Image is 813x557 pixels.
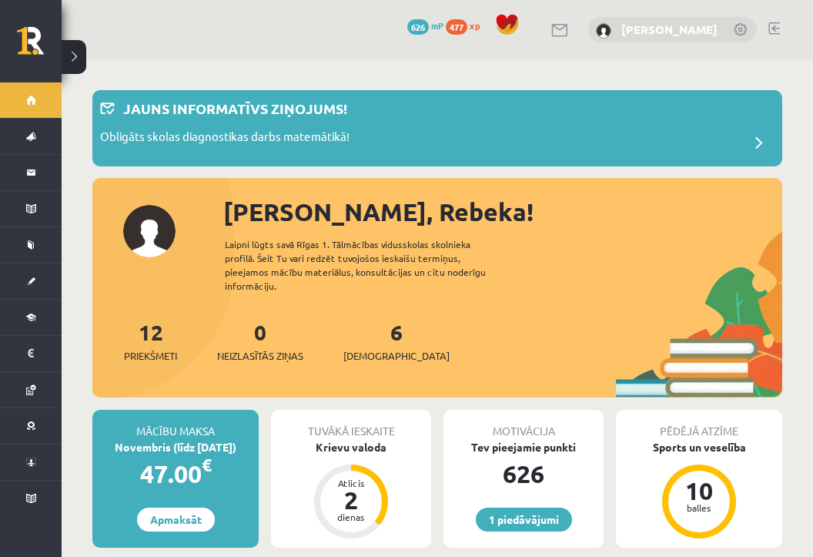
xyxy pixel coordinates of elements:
[223,193,782,230] div: [PERSON_NAME], Rebeka!
[616,439,782,455] div: Sports un veselība
[217,318,303,364] a: 0Neizlasītās ziņas
[271,439,431,455] div: Krievu valoda
[92,439,259,455] div: Novembris (līdz [DATE])
[676,478,722,503] div: 10
[446,19,467,35] span: 477
[100,98,775,159] a: Jauns informatīvs ziņojums! Obligāts skolas diagnostikas darbs matemātikā!
[596,23,611,39] img: Rebeka Trofimova
[476,508,572,532] a: 1 piedāvājumi
[616,410,782,439] div: Pēdējā atzīme
[271,410,431,439] div: Tuvākā ieskaite
[343,348,450,364] span: [DEMOGRAPHIC_DATA]
[137,508,215,532] a: Apmaksāt
[443,455,604,492] div: 626
[407,19,443,32] a: 626 mP
[123,98,347,119] p: Jauns informatīvs ziņojums!
[621,22,718,37] a: [PERSON_NAME]
[17,27,62,65] a: Rīgas 1. Tālmācības vidusskola
[443,439,604,455] div: Tev pieejamie punkti
[328,512,374,522] div: dienas
[343,318,450,364] a: 6[DEMOGRAPHIC_DATA]
[407,19,429,35] span: 626
[328,478,374,488] div: Atlicis
[225,237,513,293] div: Laipni lūgts savā Rīgas 1. Tālmācības vidusskolas skolnieka profilā. Šeit Tu vari redzēt tuvojošo...
[431,19,443,32] span: mP
[271,439,431,541] a: Krievu valoda Atlicis 2 dienas
[100,128,350,149] p: Obligāts skolas diagnostikas darbs matemātikā!
[446,19,487,32] a: 477 xp
[470,19,480,32] span: xp
[328,488,374,512] div: 2
[92,455,259,492] div: 47.00
[217,348,303,364] span: Neizlasītās ziņas
[616,439,782,541] a: Sports un veselība 10 balles
[443,410,604,439] div: Motivācija
[92,410,259,439] div: Mācību maksa
[202,454,212,476] span: €
[124,318,177,364] a: 12Priekšmeti
[124,348,177,364] span: Priekšmeti
[676,503,722,512] div: balles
